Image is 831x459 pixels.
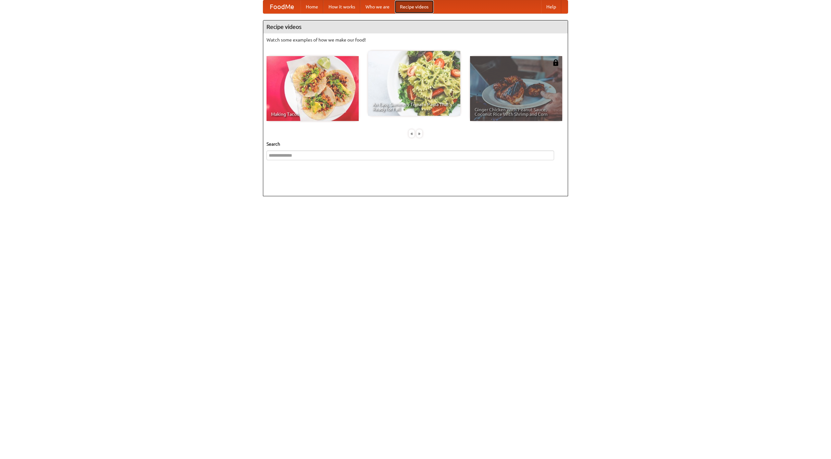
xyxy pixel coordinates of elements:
a: An Easy, Summery Tomato Pasta That's Ready for Fall [368,51,460,116]
img: 483408.png [552,59,559,66]
h5: Search [267,141,564,147]
a: How it works [323,0,360,13]
a: Recipe videos [395,0,434,13]
a: Home [301,0,323,13]
p: Watch some examples of how we make our food! [267,37,564,43]
span: An Easy, Summery Tomato Pasta That's Ready for Fall [373,102,456,111]
div: « [409,129,415,138]
div: » [416,129,422,138]
a: Making Tacos [267,56,359,121]
span: Making Tacos [271,112,354,116]
a: Help [541,0,561,13]
h4: Recipe videos [263,20,568,33]
a: FoodMe [263,0,301,13]
a: Who we are [360,0,395,13]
